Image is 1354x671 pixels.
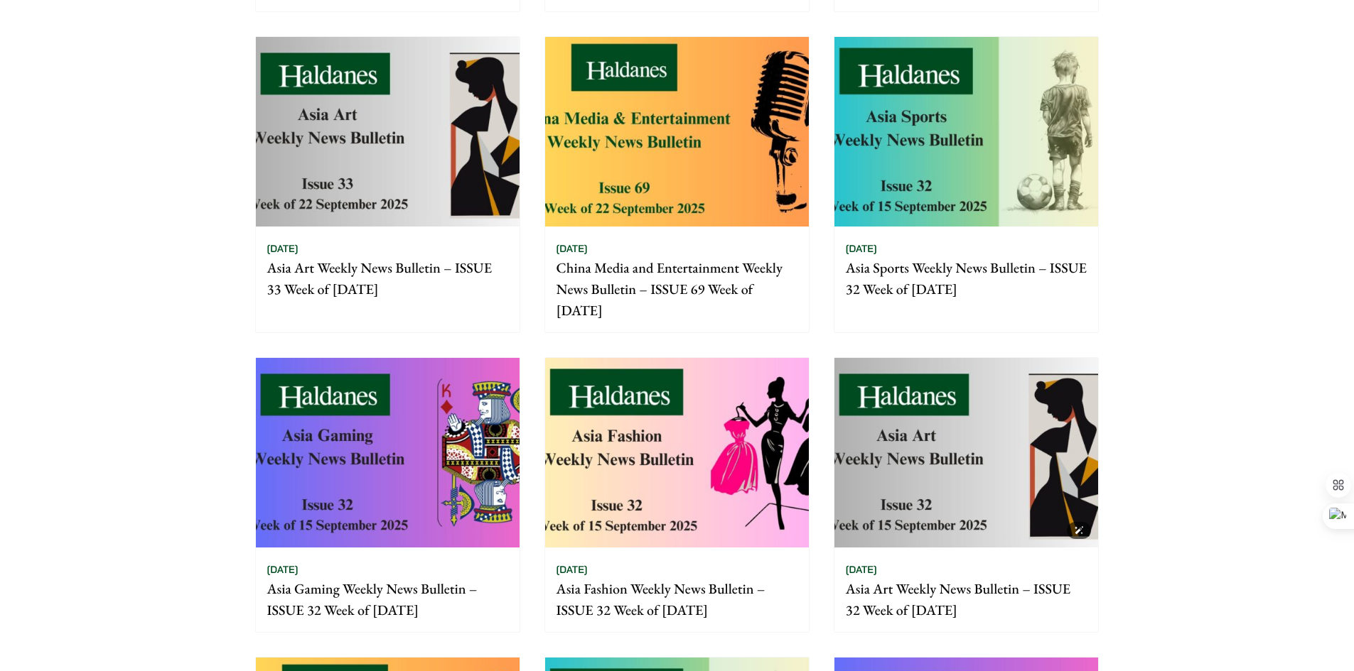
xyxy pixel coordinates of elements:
time: [DATE] [557,563,588,576]
a: [DATE] Asia Art Weekly News Bulletin – ISSUE 32 Week of [DATE] [834,357,1099,633]
a: [DATE] Asia Fashion Weekly News Bulletin – ISSUE 32 Week of [DATE] [544,357,810,633]
p: Asia Fashion Weekly News Bulletin – ISSUE 32 Week of [DATE] [557,578,797,621]
time: [DATE] [846,563,877,576]
a: [DATE] China Media and Entertainment Weekly News Bulletin – ISSUE 69 Week of [DATE] [544,36,810,333]
p: Asia Art Weekly News Bulletin – ISSUE 32 Week of [DATE] [846,578,1087,621]
a: [DATE] Asia Gaming Weekly News Bulletin – ISSUE 32 Week of [DATE] [255,357,520,633]
p: China Media and Entertainment Weekly News Bulletin – ISSUE 69 Week of [DATE] [557,257,797,321]
p: Asia Sports Weekly News Bulletin – ISSUE 32 Week of [DATE] [846,257,1087,300]
time: [DATE] [557,242,588,255]
p: Asia Art Weekly News Bulletin – ISSUE 33 Week of [DATE] [267,257,508,300]
a: [DATE] Asia Sports Weekly News Bulletin – ISSUE 32 Week of [DATE] [834,36,1099,333]
a: [DATE] Asia Art Weekly News Bulletin – ISSUE 33 Week of [DATE] [255,36,520,333]
time: [DATE] [846,242,877,255]
p: Asia Gaming Weekly News Bulletin – ISSUE 32 Week of [DATE] [267,578,508,621]
time: [DATE] [267,563,299,576]
time: [DATE] [267,242,299,255]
